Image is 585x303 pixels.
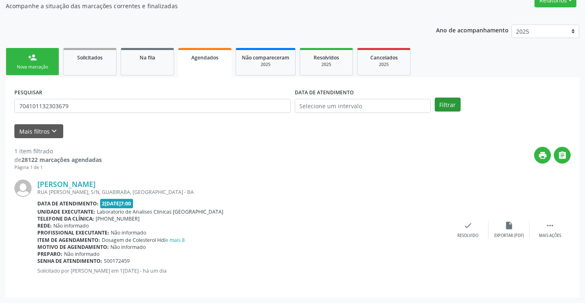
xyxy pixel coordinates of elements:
div: 1 item filtrado [14,147,102,155]
i: print [538,151,547,160]
b: Unidade executante: [37,208,95,215]
span: Agendados [191,54,218,61]
div: Exportar (PDF) [494,233,524,239]
b: Item de agendamento: [37,237,100,244]
span: Solicitados [77,54,103,61]
a: e mais 8 [165,237,185,244]
div: Nova marcação [12,64,53,70]
b: Motivo de agendamento: [37,244,109,251]
p: Solicitado por [PERSON_NAME] em 1[DATE] - há um dia [37,267,447,274]
button:  [554,147,571,164]
span: Não informado [111,229,146,236]
span: Cancelados [370,54,398,61]
div: person_add [28,53,37,62]
b: Senha de atendimento: [37,257,102,264]
button: Mais filtroskeyboard_arrow_down [14,124,63,139]
span: Não informado [110,244,146,251]
i:  [546,221,555,230]
span: Laboratorio de Analises Clinicas [GEOGRAPHIC_DATA] [97,208,223,215]
div: 2025 [363,62,404,68]
span: Não informado [64,251,99,257]
span: Não compareceram [242,54,289,61]
strong: 28122 marcações agendadas [21,156,102,164]
span: Dosagem de Colesterol Hdl [102,237,185,244]
b: Preparo: [37,251,62,257]
span: S00172459 [104,257,130,264]
i: keyboard_arrow_down [50,127,59,136]
b: Profissional executante: [37,229,109,236]
div: RUA [PERSON_NAME], S/N, GUABIRABA, [GEOGRAPHIC_DATA] - BA [37,189,447,196]
div: de [14,155,102,164]
img: img [14,180,32,197]
p: Ano de acompanhamento [436,25,509,35]
i:  [558,151,567,160]
div: 2025 [306,62,347,68]
button: print [534,147,551,164]
span: [PHONE_NUMBER] [96,215,140,222]
b: Rede: [37,222,52,229]
label: PESQUISAR [14,86,42,99]
i: check [463,221,473,230]
a: [PERSON_NAME] [37,180,96,189]
i: insert_drive_file [505,221,514,230]
div: Resolvido [457,233,478,239]
div: Página 1 de 1 [14,164,102,171]
input: Nome, CNS [14,99,291,113]
div: Mais ações [539,233,561,239]
span: Não informado [53,222,89,229]
label: DATA DE ATENDIMENTO [295,86,354,99]
input: Selecione um intervalo [295,99,431,113]
span: Resolvidos [314,54,339,61]
span: 2[DATE]7:00 [100,199,133,208]
div: 2025 [242,62,289,68]
button: Filtrar [435,98,461,112]
b: Data de atendimento: [37,200,99,207]
span: Na fila [140,54,155,61]
b: Telefone da clínica: [37,215,94,222]
p: Acompanhe a situação das marcações correntes e finalizadas [6,2,407,10]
